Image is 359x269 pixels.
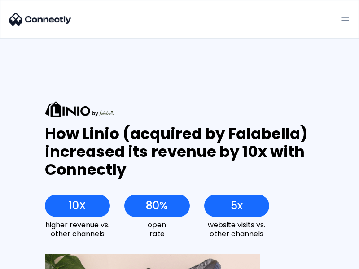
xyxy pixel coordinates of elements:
[124,221,189,238] div: open rate
[231,200,243,212] div: 5x
[9,253,54,266] aside: Language selected: English
[146,200,168,212] div: 80%
[18,253,54,266] ul: Language list
[9,13,71,26] img: Connectly Logo
[204,221,269,238] div: website visits vs. other channels
[45,221,110,238] div: higher revenue vs. other channels
[45,125,314,178] div: How Linio (acquired by Falabella) increased its revenue by 10x with Connectly
[341,7,350,32] div: menu
[341,15,350,24] img: Hamburger icon for menu
[69,200,86,212] div: 10X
